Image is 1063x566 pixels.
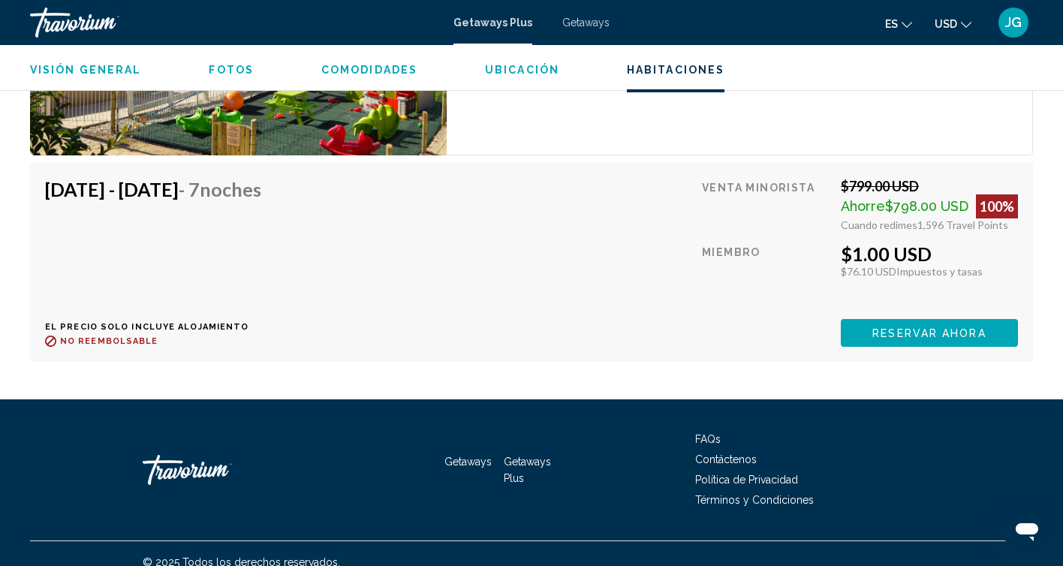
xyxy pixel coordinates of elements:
h4: [DATE] - [DATE] [45,178,261,200]
span: $798.00 USD [885,198,968,214]
div: 100% [976,194,1018,218]
a: Términos y Condiciones [695,494,814,506]
span: JG [1005,15,1022,30]
span: USD [935,18,957,30]
span: - 7 [179,178,261,200]
a: FAQs [695,433,721,445]
div: Miembro [702,242,830,308]
span: Habitaciones [627,64,724,76]
button: Comodidades [321,63,417,77]
span: Fotos [209,64,254,76]
button: Habitaciones [627,63,724,77]
iframe: Botón para iniciar la ventana de mensajería [1003,506,1051,554]
div: $76.10 USD [841,265,1018,278]
button: Fotos [209,63,254,77]
a: Contáctenos [695,453,757,465]
a: Getaways Plus [504,456,551,484]
span: noches [200,178,261,200]
button: Change currency [935,13,971,35]
span: Ahorre [841,198,885,214]
a: Travorium [143,447,293,492]
span: Cuando redimes [841,218,917,231]
span: es [885,18,898,30]
button: User Menu [994,7,1033,38]
div: Venta minorista [702,178,830,231]
p: El precio solo incluye alojamiento [45,322,273,332]
button: Reservar ahora [841,319,1018,347]
span: Comodidades [321,64,417,76]
button: Ubicación [485,63,559,77]
div: $1.00 USD [841,242,1018,265]
a: Getaways [444,456,492,468]
span: Reservar ahora [872,327,986,339]
a: Getaways Plus [453,17,532,29]
a: Getaways [562,17,610,29]
div: $799.00 USD [841,178,1018,194]
span: Impuestos y tasas [896,265,983,278]
button: Change language [885,13,912,35]
span: Ubicación [485,64,559,76]
a: Política de Privacidad [695,474,798,486]
span: 1,596 Travel Points [917,218,1008,231]
span: Visión general [30,64,141,76]
a: Travorium [30,8,438,38]
button: Visión general [30,63,141,77]
span: No reembolsable [60,336,158,346]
